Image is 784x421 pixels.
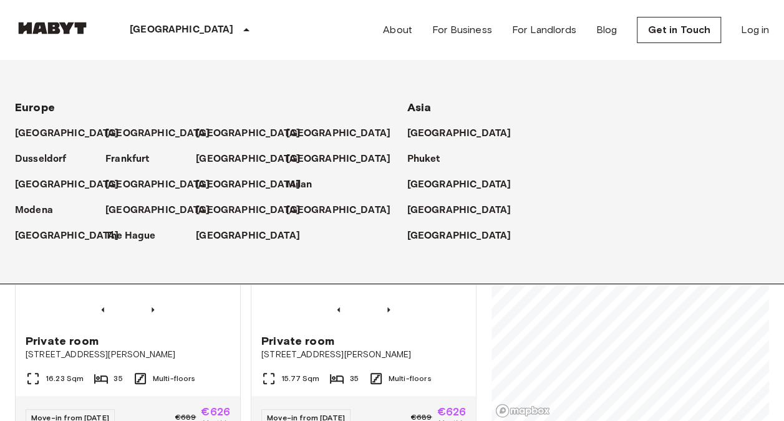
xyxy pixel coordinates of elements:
span: Asia [407,101,432,114]
a: Frankfurt [105,152,162,167]
span: [STREET_ADDRESS][PERSON_NAME] [26,349,230,361]
a: For Business [432,22,492,37]
a: [GEOGRAPHIC_DATA] [105,126,222,141]
p: [GEOGRAPHIC_DATA] [286,126,390,141]
a: Milan [286,177,324,192]
a: About [383,22,412,37]
p: [GEOGRAPHIC_DATA] [105,177,210,192]
span: Multi-floors [153,373,196,384]
p: Milan [286,177,312,192]
p: [GEOGRAPHIC_DATA] [130,22,234,37]
span: 16.23 Sqm [46,373,84,384]
p: [GEOGRAPHIC_DATA] [196,177,300,192]
p: [GEOGRAPHIC_DATA] [105,126,210,141]
a: [GEOGRAPHIC_DATA] [286,152,403,167]
a: [GEOGRAPHIC_DATA] [407,177,524,192]
a: [GEOGRAPHIC_DATA] [105,177,222,192]
a: Get in Touch [637,17,721,43]
span: 35 [114,373,122,384]
a: [GEOGRAPHIC_DATA] [286,203,403,218]
a: [GEOGRAPHIC_DATA] [196,177,312,192]
a: [GEOGRAPHIC_DATA] [407,126,524,141]
span: Europe [15,101,55,114]
span: Multi-floors [389,373,432,384]
p: [GEOGRAPHIC_DATA] [407,126,511,141]
button: Previous image [97,304,109,316]
a: [GEOGRAPHIC_DATA] [105,203,222,218]
a: [GEOGRAPHIC_DATA] [196,229,312,244]
p: Modena [15,203,53,218]
p: [GEOGRAPHIC_DATA] [15,229,119,244]
a: [GEOGRAPHIC_DATA] [407,229,524,244]
p: [GEOGRAPHIC_DATA] [15,177,119,192]
a: Phuket [407,152,453,167]
p: [GEOGRAPHIC_DATA] [286,152,390,167]
p: [GEOGRAPHIC_DATA] [196,203,300,218]
a: The Hague [105,229,168,244]
button: Previous image [382,304,395,316]
p: The Hague [105,229,155,244]
img: Habyt [15,22,90,34]
a: Modena [15,203,65,218]
a: Log in [741,22,769,37]
button: Previous image [147,304,159,316]
p: [GEOGRAPHIC_DATA] [196,229,300,244]
a: Mapbox logo [495,404,550,418]
span: [STREET_ADDRESS][PERSON_NAME] [261,349,466,361]
p: Frankfurt [105,152,149,167]
a: [GEOGRAPHIC_DATA] [196,203,312,218]
a: [GEOGRAPHIC_DATA] [196,126,312,141]
a: [GEOGRAPHIC_DATA] [15,126,132,141]
span: 35 [349,373,358,384]
a: [GEOGRAPHIC_DATA] [407,203,524,218]
p: [GEOGRAPHIC_DATA] [286,203,390,218]
p: [GEOGRAPHIC_DATA] [407,203,511,218]
a: [GEOGRAPHIC_DATA] [15,229,132,244]
p: [GEOGRAPHIC_DATA] [196,126,300,141]
a: [GEOGRAPHIC_DATA] [15,177,132,192]
p: [GEOGRAPHIC_DATA] [105,203,210,218]
span: Private room [261,334,334,349]
p: Phuket [407,152,440,167]
p: [GEOGRAPHIC_DATA] [407,229,511,244]
span: €626 [437,406,466,417]
a: Blog [596,22,617,37]
button: Previous image [332,304,345,316]
a: Dusseldorf [15,152,79,167]
span: Private room [26,334,99,349]
span: €626 [201,406,230,417]
a: [GEOGRAPHIC_DATA] [196,152,312,167]
p: [GEOGRAPHIC_DATA] [407,177,511,192]
a: [GEOGRAPHIC_DATA] [286,126,403,141]
a: For Landlords [512,22,576,37]
p: [GEOGRAPHIC_DATA] [196,152,300,167]
p: [GEOGRAPHIC_DATA] [15,126,119,141]
span: 15.77 Sqm [281,373,319,384]
p: Dusseldorf [15,152,67,167]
